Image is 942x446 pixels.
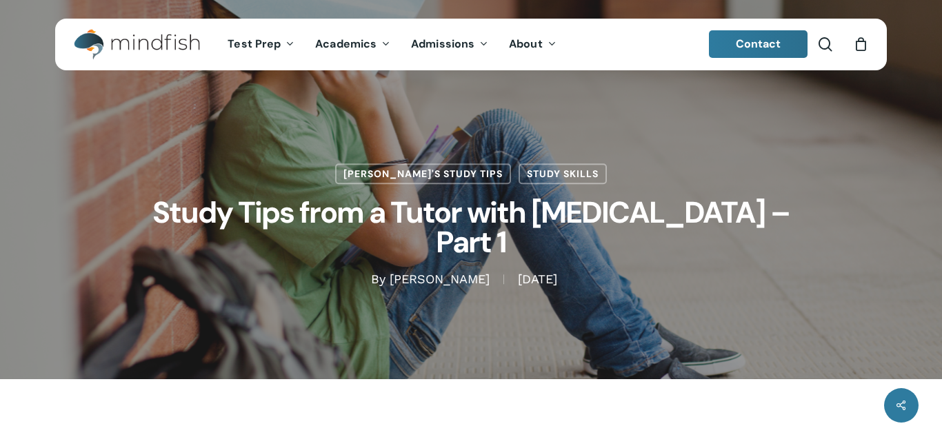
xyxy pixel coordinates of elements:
[853,37,868,52] a: Cart
[411,37,474,51] span: Admissions
[126,184,816,271] h1: Study Tips from a Tutor with [MEDICAL_DATA] – Part 1
[217,39,305,50] a: Test Prep
[371,275,385,285] span: By
[499,39,567,50] a: About
[401,39,499,50] a: Admissions
[305,39,401,50] a: Academics
[217,19,566,70] nav: Main Menu
[335,163,511,184] a: [PERSON_NAME]'s Study Tips
[736,37,781,51] span: Contact
[228,37,281,51] span: Test Prep
[503,275,571,285] span: [DATE]
[519,163,607,184] a: Study Skills
[390,272,490,287] a: [PERSON_NAME]
[315,37,377,51] span: Academics
[709,30,808,58] a: Contact
[509,37,543,51] span: About
[55,19,887,70] header: Main Menu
